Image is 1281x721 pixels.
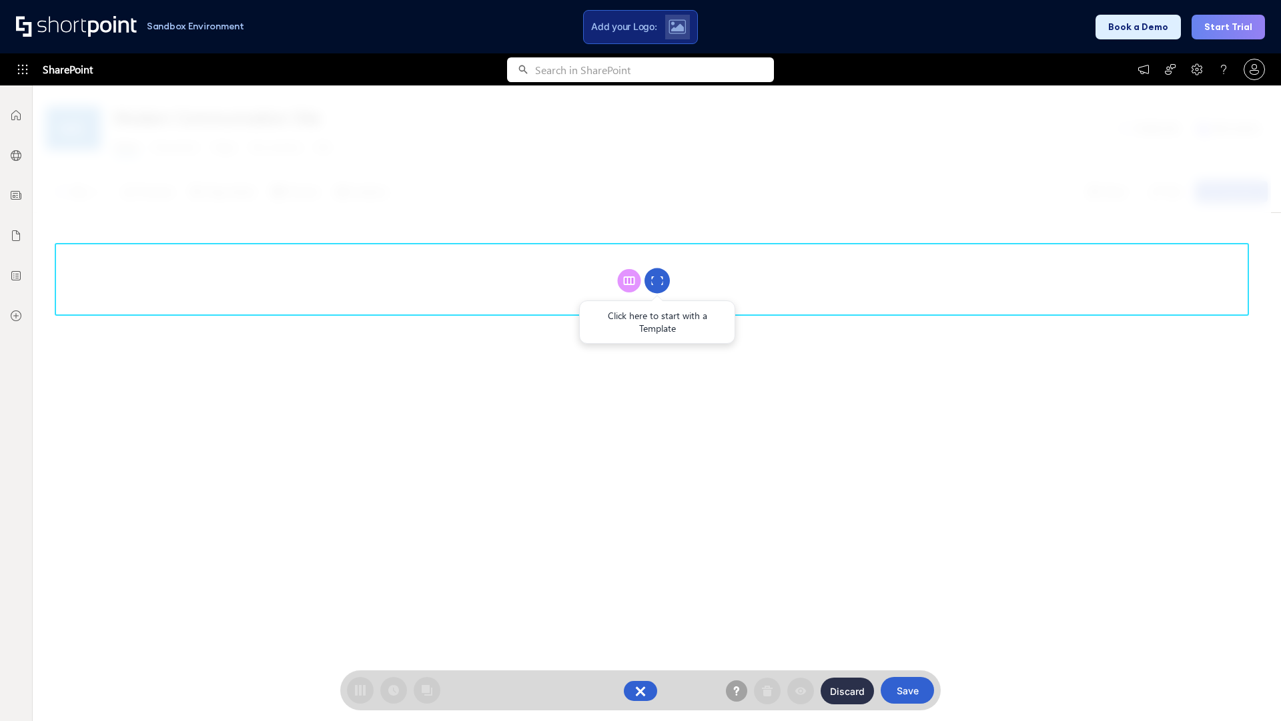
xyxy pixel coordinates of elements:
[147,23,244,30] h1: Sandbox Environment
[535,57,774,82] input: Search in SharePoint
[821,678,874,704] button: Discard
[1096,15,1181,39] button: Book a Demo
[591,21,657,33] span: Add your Logo:
[1214,657,1281,721] iframe: Chat Widget
[881,677,934,704] button: Save
[669,19,686,34] img: Upload logo
[1192,15,1265,39] button: Start Trial
[43,53,93,85] span: SharePoint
